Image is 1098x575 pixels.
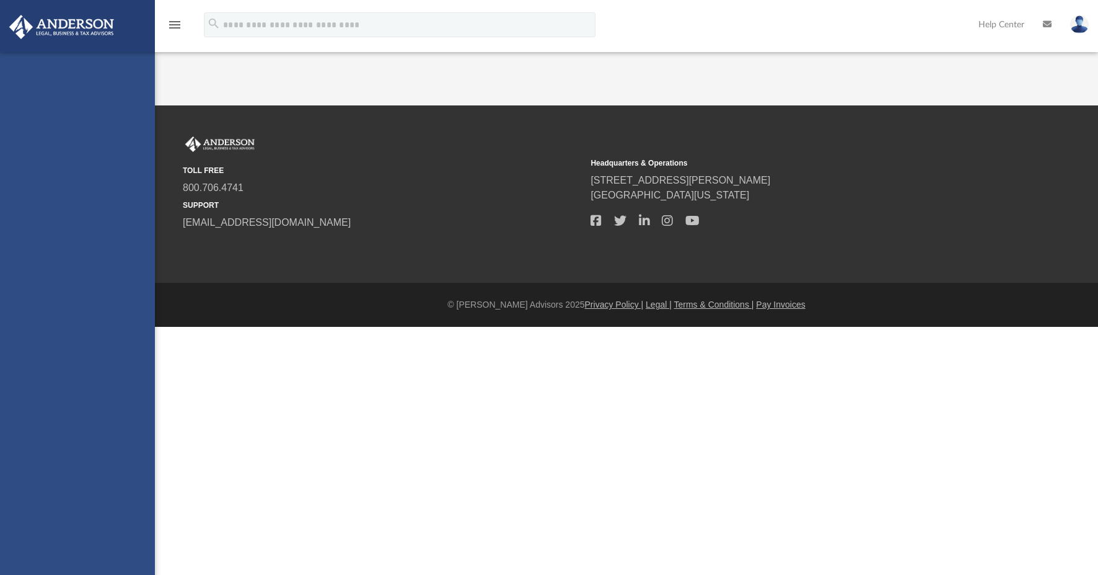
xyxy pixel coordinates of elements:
i: search [207,17,221,30]
i: menu [167,17,182,32]
a: [EMAIL_ADDRESS][DOMAIN_NAME] [183,217,351,228]
a: Pay Invoices [756,300,805,310]
div: © [PERSON_NAME] Advisors 2025 [155,298,1098,311]
small: SUPPORT [183,200,582,211]
a: [GEOGRAPHIC_DATA][US_STATE] [591,190,749,200]
small: TOLL FREE [183,165,582,176]
a: 800.706.4741 [183,182,244,193]
small: Headquarters & Operations [591,158,990,169]
img: Anderson Advisors Platinum Portal [183,136,257,153]
a: Terms & Conditions | [674,300,754,310]
a: Legal | [646,300,672,310]
img: User Pic [1070,16,1089,33]
img: Anderson Advisors Platinum Portal [6,15,118,39]
a: menu [167,24,182,32]
a: [STREET_ADDRESS][PERSON_NAME] [591,175,770,185]
a: Privacy Policy | [585,300,644,310]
